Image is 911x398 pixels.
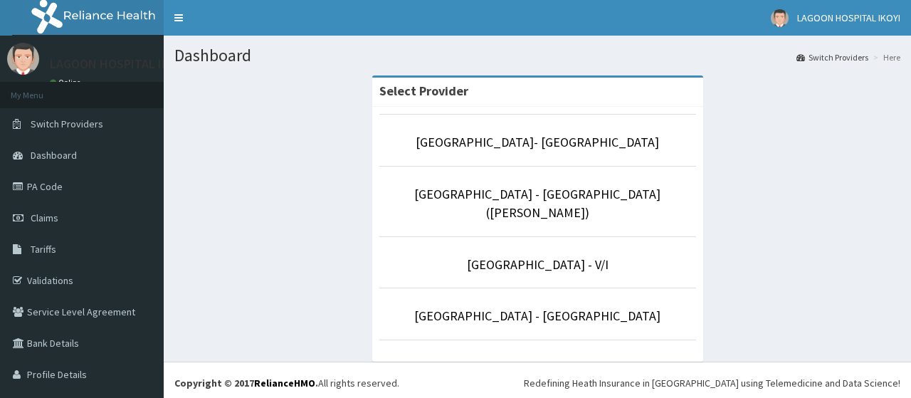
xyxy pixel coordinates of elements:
div: Redefining Heath Insurance in [GEOGRAPHIC_DATA] using Telemedicine and Data Science! [524,376,900,390]
strong: Copyright © 2017 . [174,377,318,389]
a: RelianceHMO [254,377,315,389]
li: Here [870,51,900,63]
a: Online [50,78,84,88]
span: Tariffs [31,243,56,256]
span: LAGOON HOSPITAL IKOYI [797,11,900,24]
h1: Dashboard [174,46,900,65]
span: Dashboard [31,149,77,162]
a: [GEOGRAPHIC_DATA] - [GEOGRAPHIC_DATA] [414,308,660,324]
span: Claims [31,211,58,224]
a: Switch Providers [796,51,868,63]
a: [GEOGRAPHIC_DATA]- [GEOGRAPHIC_DATA] [416,134,659,150]
img: User Image [7,43,39,75]
a: [GEOGRAPHIC_DATA] - V/I [467,256,609,273]
p: LAGOON HOSPITAL IKOYI [50,58,187,70]
img: User Image [771,9,789,27]
a: [GEOGRAPHIC_DATA] - [GEOGRAPHIC_DATA]([PERSON_NAME]) [414,186,660,221]
strong: Select Provider [379,83,468,99]
span: Switch Providers [31,117,103,130]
